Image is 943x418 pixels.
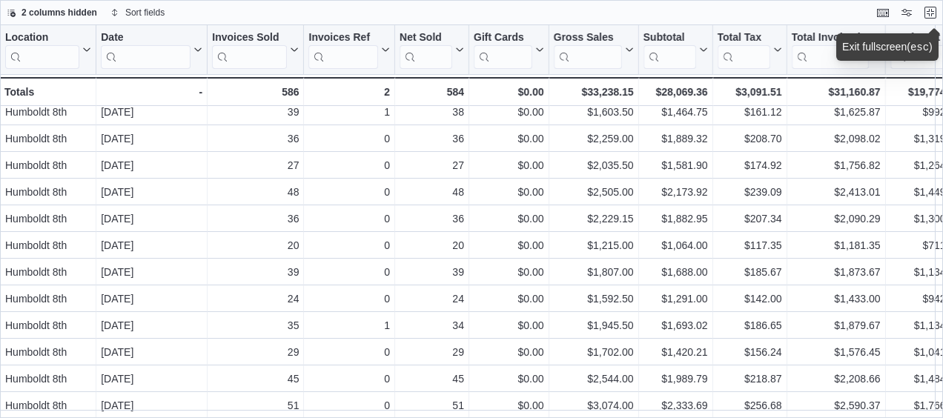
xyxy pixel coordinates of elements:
[910,42,929,53] kbd: esc
[308,370,389,388] div: 0
[125,7,165,19] span: Sort fields
[842,39,933,55] div: Exit fullscreen ( )
[792,130,881,147] div: $2,098.02
[643,263,708,281] div: $1,688.00
[792,31,869,69] div: Total Invoiced
[718,103,782,121] div: $161.12
[554,156,634,174] div: $2,035.50
[5,397,91,414] div: Humboldt 8th
[5,236,91,254] div: Humboldt 8th
[474,83,544,101] div: $0.00
[643,210,708,228] div: $1,882.95
[101,83,202,101] div: -
[308,263,389,281] div: 0
[554,290,634,308] div: $1,592.50
[643,83,708,101] div: $28,069.36
[474,343,544,361] div: $0.00
[212,316,299,334] div: 35
[400,183,464,201] div: 48
[792,397,881,414] div: $2,590.37
[400,103,464,121] div: 38
[101,31,191,45] div: Date
[5,316,91,334] div: Humboldt 8th
[101,290,202,308] div: [DATE]
[308,183,389,201] div: 0
[643,316,708,334] div: $1,693.02
[308,130,389,147] div: 0
[554,183,634,201] div: $2,505.00
[5,130,91,147] div: Humboldt 8th
[400,31,452,69] div: Net Sold
[212,31,287,69] div: Invoices Sold
[718,397,782,414] div: $256.68
[554,130,634,147] div: $2,259.00
[400,236,464,254] div: 20
[308,103,389,121] div: 1
[474,397,544,414] div: $0.00
[792,370,881,388] div: $2,208.66
[5,31,91,69] button: Location
[308,210,389,228] div: 0
[400,370,464,388] div: 45
[554,316,634,334] div: $1,945.50
[643,343,708,361] div: $1,420.21
[792,31,869,45] div: Total Invoiced
[212,31,287,45] div: Invoices Sold
[718,31,770,69] div: Total Tax
[474,290,544,308] div: $0.00
[554,31,634,69] button: Gross Sales
[718,263,782,281] div: $185.67
[643,370,708,388] div: $1,989.79
[101,316,202,334] div: [DATE]
[400,210,464,228] div: 36
[400,263,464,281] div: 39
[792,290,881,308] div: $1,433.00
[4,83,91,101] div: Totals
[718,290,782,308] div: $142.00
[474,183,544,201] div: $0.00
[792,316,881,334] div: $1,879.67
[101,397,202,414] div: [DATE]
[643,290,708,308] div: $1,291.00
[554,31,622,69] div: Gross Sales
[718,83,782,101] div: $3,091.51
[308,290,389,308] div: 0
[474,370,544,388] div: $0.00
[101,156,202,174] div: [DATE]
[212,263,299,281] div: 39
[643,130,708,147] div: $1,889.32
[898,4,916,21] button: Display options
[5,183,91,201] div: Humboldt 8th
[308,316,389,334] div: 1
[105,4,171,21] button: Sort fields
[643,156,708,174] div: $1,581.90
[643,236,708,254] div: $1,064.00
[308,31,389,69] button: Invoices Ref
[400,83,464,101] div: 584
[400,31,452,45] div: Net Sold
[212,210,299,228] div: 36
[5,263,91,281] div: Humboldt 8th
[718,316,782,334] div: $186.65
[400,316,464,334] div: 34
[874,4,892,21] button: Keyboard shortcuts
[212,236,299,254] div: 20
[101,263,202,281] div: [DATE]
[554,236,634,254] div: $1,215.00
[474,31,544,69] button: Gift Cards
[922,4,939,21] button: Exit fullscreen
[474,130,544,147] div: $0.00
[212,156,299,174] div: 27
[554,370,634,388] div: $2,544.00
[643,31,696,45] div: Subtotal
[212,130,299,147] div: 36
[101,130,202,147] div: [DATE]
[212,31,299,69] button: Invoices Sold
[718,31,770,45] div: Total Tax
[792,83,881,101] div: $31,160.87
[474,103,544,121] div: $0.00
[718,156,782,174] div: $174.92
[5,103,91,121] div: Humboldt 8th
[643,31,696,69] div: Subtotal
[400,397,464,414] div: 51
